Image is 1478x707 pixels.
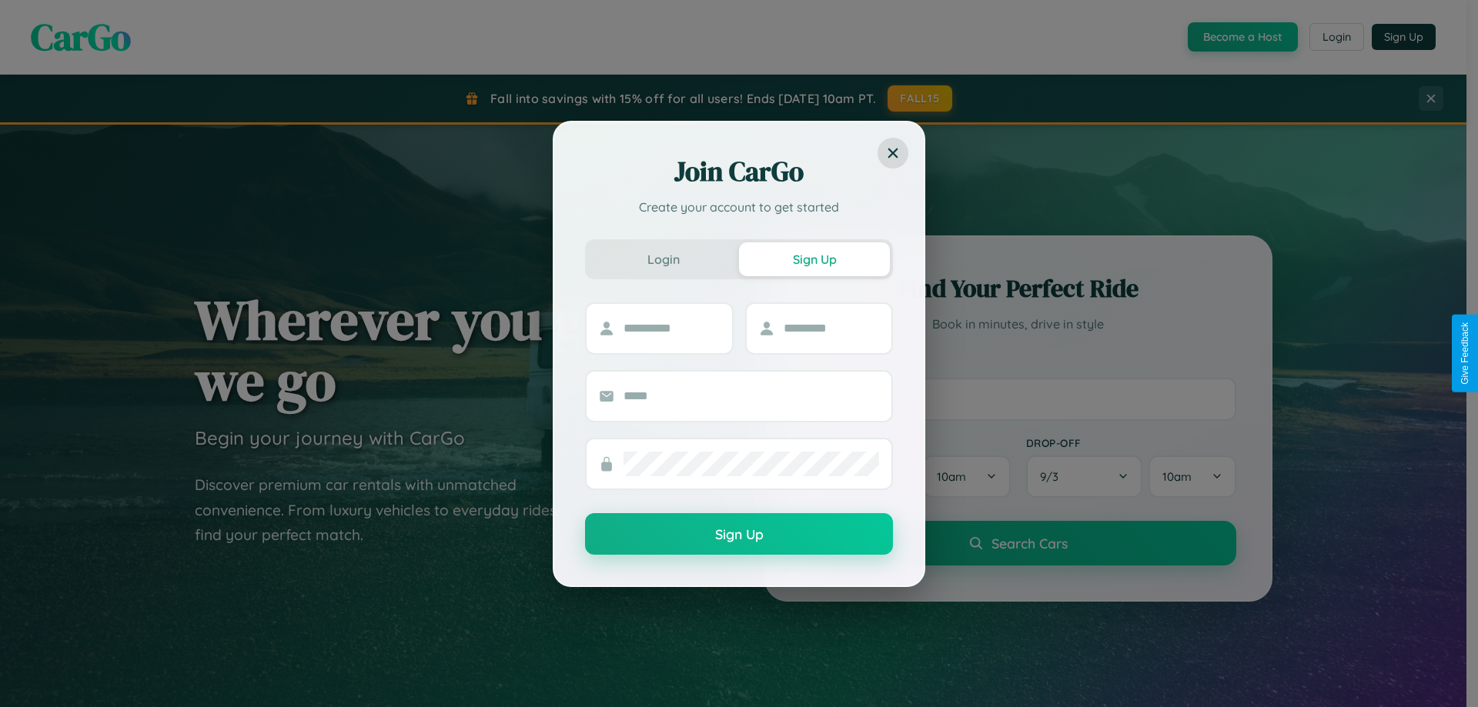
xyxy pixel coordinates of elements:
button: Login [588,242,739,276]
button: Sign Up [585,513,893,555]
button: Sign Up [739,242,890,276]
p: Create your account to get started [585,198,893,216]
div: Give Feedback [1460,322,1470,385]
h2: Join CarGo [585,153,893,190]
